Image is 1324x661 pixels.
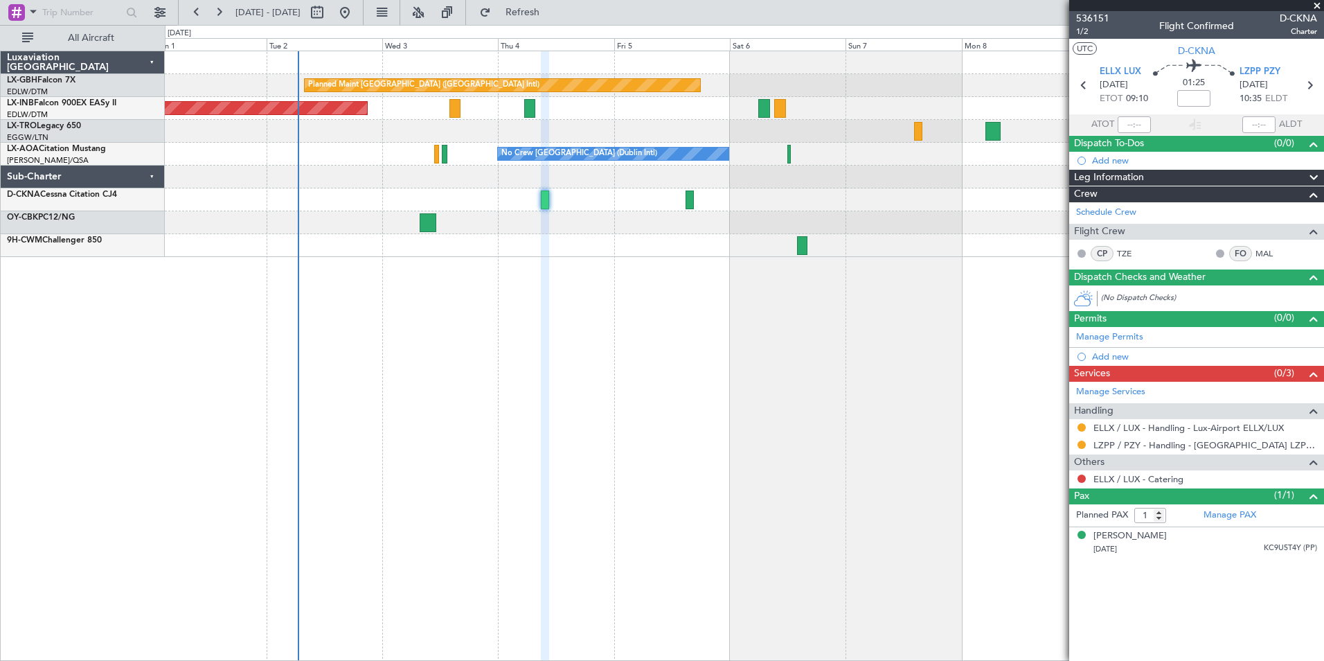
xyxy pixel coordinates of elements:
[1091,118,1114,132] span: ATOT
[1076,509,1128,522] label: Planned PAX
[1093,422,1284,434] a: ELLX / LUX - Handling - Lux-Airport ELLX/LUX
[235,6,301,19] span: [DATE] - [DATE]
[168,28,191,39] div: [DATE]
[1076,11,1109,26] span: 536151
[498,38,614,51] div: Thu 4
[1118,116,1151,133] input: --:--
[1074,403,1113,419] span: Handling
[7,87,48,97] a: EDLW/DTM
[1178,44,1215,58] span: D-CKNA
[1100,65,1141,79] span: ELLX LUX
[1092,351,1317,362] div: Add new
[1117,247,1148,260] a: TZE
[267,38,382,51] div: Tue 2
[473,1,556,24] button: Refresh
[1264,543,1317,554] span: KC9U5T4Y (PP)
[1074,186,1098,202] span: Crew
[1074,488,1089,504] span: Pax
[15,27,150,49] button: All Aircraft
[7,213,38,222] span: OY-CBK
[1076,385,1145,399] a: Manage Services
[1100,78,1128,92] span: [DATE]
[1280,26,1317,37] span: Charter
[7,122,81,130] a: LX-TROLegacy 650
[7,76,37,85] span: LX-GBH
[1076,26,1109,37] span: 1/2
[36,33,146,43] span: All Aircraft
[1126,92,1148,106] span: 09:10
[7,191,117,199] a: D-CKNACessna Citation CJ4
[1093,544,1117,554] span: [DATE]
[1074,224,1125,240] span: Flight Crew
[150,38,266,51] div: Mon 1
[1076,206,1136,220] a: Schedule Crew
[1274,488,1294,502] span: (1/1)
[1265,92,1287,106] span: ELDT
[1093,529,1167,543] div: [PERSON_NAME]
[962,38,1077,51] div: Mon 8
[1183,76,1205,90] span: 01:25
[1074,366,1110,382] span: Services
[1076,330,1143,344] a: Manage Permits
[7,76,75,85] a: LX-GBHFalcon 7X
[1101,292,1324,307] div: (No Dispatch Checks)
[1255,247,1287,260] a: MAL
[1073,42,1097,55] button: UTC
[1229,246,1252,261] div: FO
[1240,92,1262,106] span: 10:35
[1159,19,1234,33] div: Flight Confirmed
[7,145,106,153] a: LX-AOACitation Mustang
[1240,65,1280,79] span: LZPP PZY
[1074,270,1206,285] span: Dispatch Checks and Weather
[846,38,961,51] div: Sun 7
[1280,11,1317,26] span: D-CKNA
[1074,136,1144,152] span: Dispatch To-Dos
[730,38,846,51] div: Sat 6
[7,191,40,199] span: D-CKNA
[1204,509,1256,522] a: Manage PAX
[1274,366,1294,380] span: (0/3)
[1074,170,1144,186] span: Leg Information
[7,236,42,245] span: 9H-CWM
[7,236,102,245] a: 9H-CWMChallenger 850
[1100,92,1122,106] span: ETOT
[7,99,116,107] a: LX-INBFalcon 900EX EASy II
[501,143,657,164] div: No Crew [GEOGRAPHIC_DATA] (Dublin Intl)
[494,8,552,17] span: Refresh
[7,155,89,166] a: [PERSON_NAME]/QSA
[614,38,730,51] div: Fri 5
[7,109,48,120] a: EDLW/DTM
[1074,311,1107,327] span: Permits
[1274,136,1294,150] span: (0/0)
[1240,78,1268,92] span: [DATE]
[1092,155,1317,166] div: Add new
[1093,439,1317,451] a: LZPP / PZY - Handling - [GEOGRAPHIC_DATA] LZPP / PZY
[1093,473,1183,485] a: ELLX / LUX - Catering
[7,99,34,107] span: LX-INB
[7,213,75,222] a: OY-CBKPC12/NG
[7,132,48,143] a: EGGW/LTN
[1091,246,1113,261] div: CP
[1074,455,1104,470] span: Others
[382,38,498,51] div: Wed 3
[7,122,37,130] span: LX-TRO
[1274,310,1294,325] span: (0/0)
[42,2,122,23] input: Trip Number
[1279,118,1302,132] span: ALDT
[7,145,39,153] span: LX-AOA
[308,75,539,96] div: Planned Maint [GEOGRAPHIC_DATA] ([GEOGRAPHIC_DATA] Intl)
